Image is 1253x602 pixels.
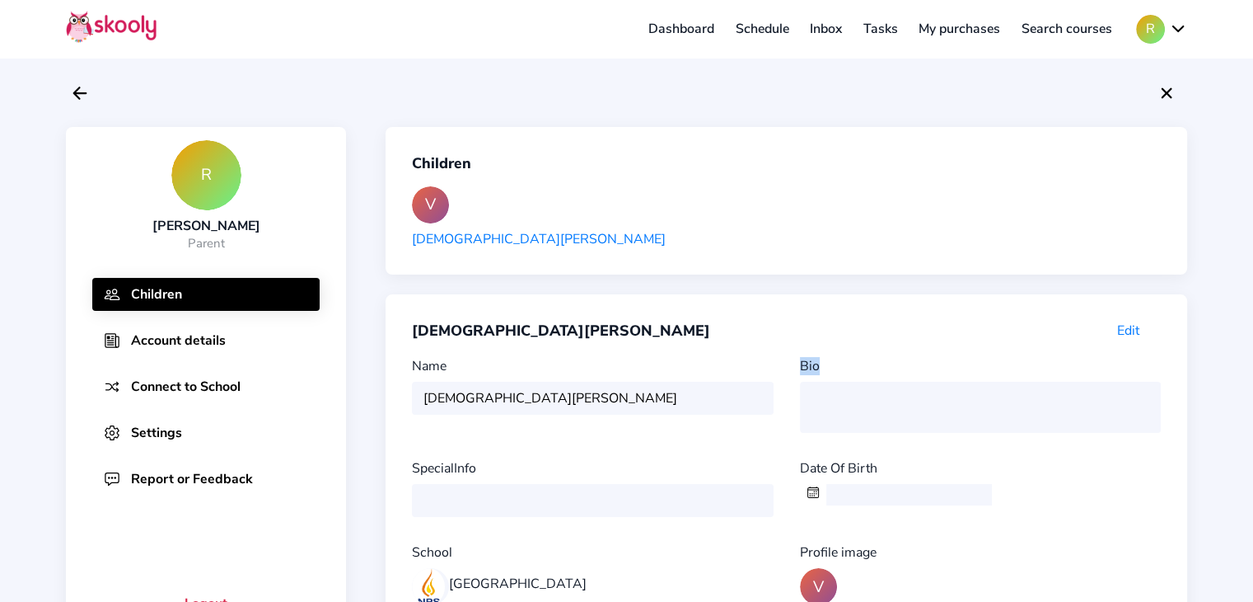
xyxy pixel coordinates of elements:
div: R [171,140,241,210]
div: Name [412,357,773,375]
button: Rchevron down outline [1136,15,1187,44]
button: Account details [92,324,320,357]
a: My purchases [908,16,1011,42]
div: Parent [152,235,260,252]
img: Skooly [66,11,157,43]
div: Bio [800,357,1161,375]
ion-icon: calendar outline [807,486,820,499]
div: Children [412,153,471,173]
div: V [412,186,449,223]
img: settings-outline.svg [104,425,120,441]
div: SpecialInfo [412,459,773,477]
div: [DEMOGRAPHIC_DATA][PERSON_NAME] [412,321,710,345]
a: Tasks [853,16,909,42]
ion-icon: arrow back outline [70,83,90,103]
button: arrow back outline [66,79,94,107]
button: calendar outline [800,486,826,499]
div: [PERSON_NAME] [152,217,260,235]
div: [GEOGRAPHIC_DATA] [449,575,587,593]
button: close [1152,79,1181,107]
button: Connect to School [92,370,320,403]
button: Settings [92,416,320,449]
img: people-outline.svg [104,286,120,303]
span: Edit [1117,322,1139,340]
div: [DEMOGRAPHIC_DATA][PERSON_NAME] [412,230,666,248]
button: Children [92,278,320,311]
a: Search courses [1011,16,1123,42]
ion-icon: close [1157,83,1176,103]
a: Schedule [725,16,800,42]
img: chatbox-ellipses-outline.svg [104,471,120,487]
button: Report or Feedback [92,463,320,496]
a: Dashboard [638,16,725,42]
img: newspaper-outline.svg [104,332,120,349]
div: Date Of Birth [800,459,1161,477]
div: Profile image [800,543,1161,562]
button: Edit [1096,321,1161,345]
a: Inbox [799,16,853,42]
div: School [412,543,773,562]
img: shuffle.svg [104,379,120,395]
